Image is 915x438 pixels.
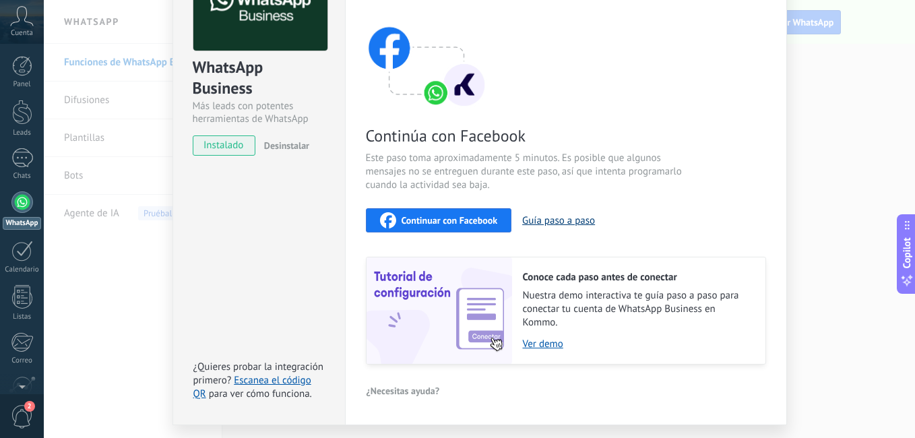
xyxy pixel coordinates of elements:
[522,214,595,227] button: Guía paso a paso
[523,338,752,350] a: Ver demo
[3,356,42,365] div: Correo
[3,172,42,181] div: Chats
[402,216,498,225] span: Continuar con Facebook
[366,152,687,192] span: Este paso toma aproximadamente 5 minutos. Es posible que algunos mensajes no se entreguen durante...
[24,401,35,412] span: 2
[209,387,312,400] span: para ver cómo funciona.
[367,386,440,396] span: ¿Necesitas ayuda?
[259,135,309,156] button: Desinstalar
[900,238,914,269] span: Copilot
[11,29,33,38] span: Cuenta
[264,139,309,152] span: Desinstalar
[366,381,441,401] button: ¿Necesitas ayuda?
[3,217,41,230] div: WhatsApp
[523,289,752,330] span: Nuestra demo interactiva te guía paso a paso para conectar tu cuenta de WhatsApp Business en Kommo.
[193,100,325,125] div: Más leads con potentes herramientas de WhatsApp
[3,313,42,321] div: Listas
[366,125,687,146] span: Continúa con Facebook
[3,80,42,89] div: Panel
[366,1,487,108] img: connect with facebook
[193,135,255,156] span: instalado
[366,208,512,232] button: Continuar con Facebook
[523,271,752,284] h2: Conoce cada paso antes de conectar
[193,57,325,100] div: WhatsApp Business
[193,374,311,400] a: Escanea el código QR
[193,361,324,387] span: ¿Quieres probar la integración primero?
[3,265,42,274] div: Calendario
[3,129,42,137] div: Leads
